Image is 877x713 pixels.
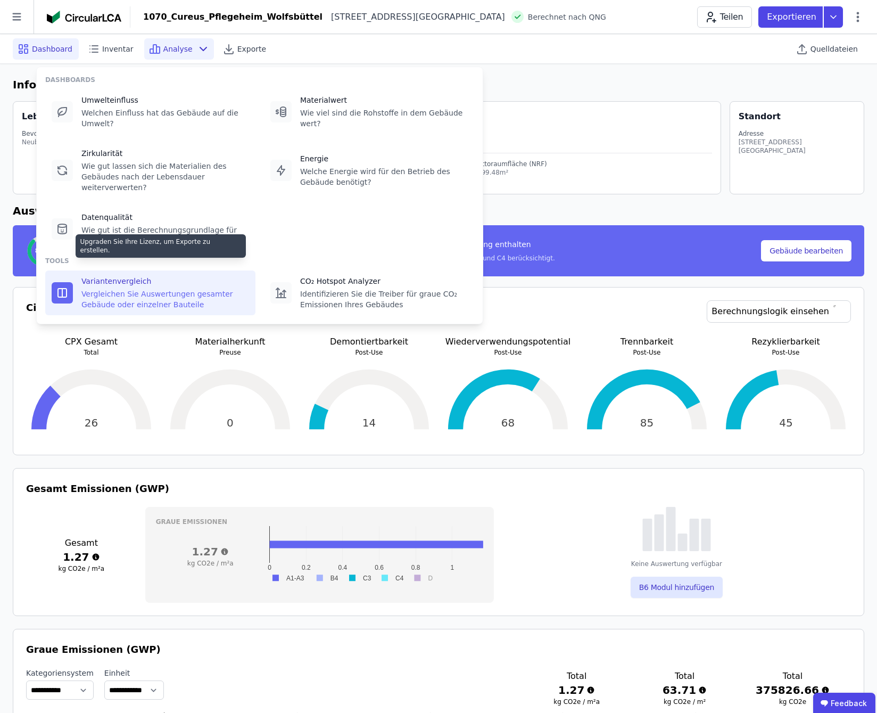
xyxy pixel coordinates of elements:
div: Umwelteinfluss [81,95,249,105]
div: [STREET_ADDRESS][GEOGRAPHIC_DATA] [322,11,505,23]
div: 1070_Cureus_Pflegeheim_Wolfsbüttel [143,11,322,23]
div: Zirkularität [81,148,249,159]
span: Dashboard [32,44,72,54]
span: Inventar [102,44,134,54]
p: Exportieren [767,11,818,23]
div: Variantenvergleich [81,276,249,286]
div: TOOLS [45,257,474,265]
img: Concular [47,11,121,23]
span: Exporte [237,44,266,54]
div: CO₂ Hotspot Analyzer [300,276,468,286]
div: Welchen Einfluss hat das Gebäude auf die Umwelt? [81,108,249,129]
button: Teilen [697,6,752,28]
div: Datenqualität [81,212,249,223]
div: Welche Energie wird für den Betrieb des Gebäude benötigt? [300,166,468,187]
span: Analyse [163,44,193,54]
div: Energie [300,153,468,164]
span: Berechnet nach QNG [528,12,606,22]
div: Wie gut lassen sich die Materialien des Gebäudes nach der Lebensdauer weiterverwerten? [81,161,249,193]
div: Materialwert [300,95,468,105]
div: Wie viel sind die Rohstoffe in dem Gebäude wert? [300,108,468,129]
div: DASHBOARDS [45,76,474,84]
span: Quelldateien [810,44,858,54]
div: Upgraden Sie Ihre Lizenz, um Exporte zu erstellen. [76,234,246,258]
div: Wie gut ist die Berechnungsgrundlage für die Auswertungen? [81,225,249,246]
div: Vergleichen Sie Auswertungen gesamter Gebäude oder einzelner Bauteile [81,289,249,310]
div: Identifizieren Sie die Treiber für graue CO₂ Emissionen Ihres Gebäudes [300,289,468,310]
